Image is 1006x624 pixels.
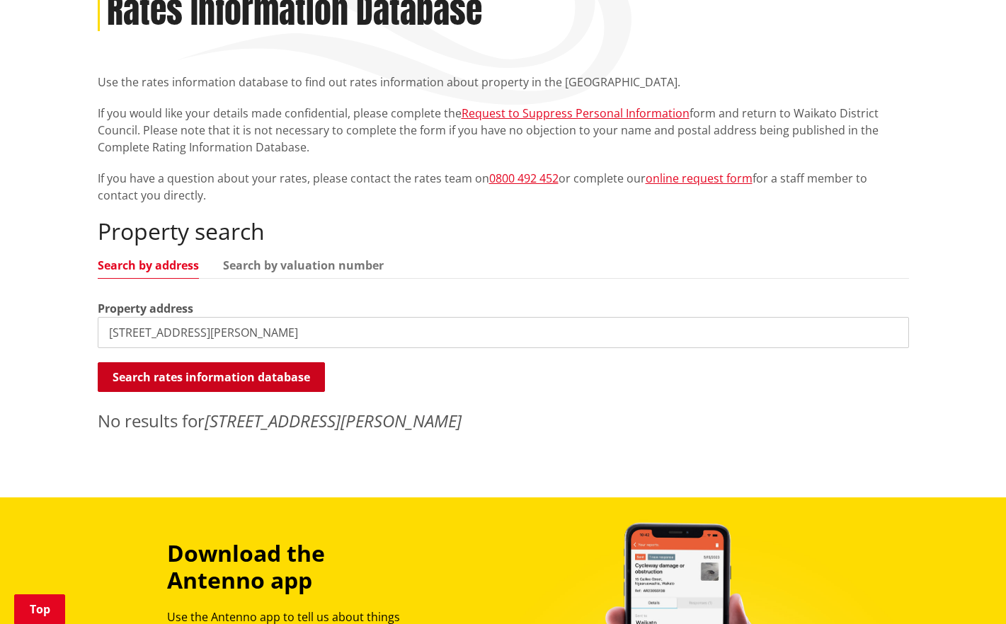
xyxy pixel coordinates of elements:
a: Top [14,594,65,624]
button: Search rates information database [98,362,325,392]
em: [STREET_ADDRESS][PERSON_NAME] [205,409,462,432]
a: 0800 492 452 [489,171,559,186]
p: Use the rates information database to find out rates information about property in the [GEOGRAPHI... [98,74,909,91]
input: e.g. Duke Street NGARUAWAHIA [98,317,909,348]
h3: Download the Antenno app [167,540,423,594]
a: online request form [646,171,753,186]
a: Search by address [98,260,199,271]
p: If you would like your details made confidential, please complete the form and return to Waikato ... [98,105,909,156]
h2: Property search [98,218,909,245]
a: Request to Suppress Personal Information [462,105,690,121]
iframe: Messenger Launcher [941,565,992,616]
p: No results for [98,408,909,434]
a: Search by valuation number [223,260,384,271]
p: If you have a question about your rates, please contact the rates team on or complete our for a s... [98,170,909,204]
label: Property address [98,300,193,317]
